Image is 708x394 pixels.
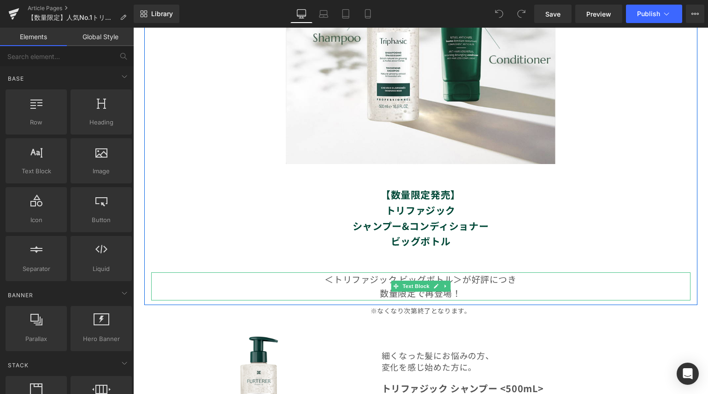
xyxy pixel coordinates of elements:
[267,253,298,264] span: Text Block
[512,5,531,23] button: Redo
[8,334,64,344] span: Parallax
[134,5,179,23] a: New Library
[7,361,29,370] span: Stack
[73,118,129,127] span: Heading
[335,5,357,23] a: Tablet
[248,322,557,334] p: 細くなった髪にお悩みの方、
[248,354,411,367] strong: トリファジック シャンプー <500mL>
[73,264,129,274] span: Liquid
[313,5,335,23] a: Laptop
[7,291,34,300] span: Banner
[575,5,622,23] a: Preview
[307,253,317,264] a: Expand / Collapse
[357,5,379,23] a: Mobile
[219,191,355,205] strong: シャンプー&コンディショナー
[8,166,64,176] span: Text Block
[151,10,173,18] span: Library
[73,166,129,176] span: Image
[28,5,134,12] a: Article Pages
[290,5,313,23] a: Desktop
[28,14,116,21] span: 【数量限定】人気No.1トリファジックシリーズの＜ビッグボトル＞再登場！
[8,118,64,127] span: Row
[637,10,660,18] span: Publish
[8,264,64,274] span: Separator
[73,334,129,344] span: Hero Banner
[67,28,134,46] a: Global Style
[545,9,560,19] span: Save
[677,363,699,385] div: Open Intercom Messenger
[248,334,557,345] p: 変化を感じ始めた方に。
[258,206,318,220] strong: ビッグボトル
[248,160,327,174] strong: 【数量限定発売】
[18,245,557,259] p: ＜トリファジック ビッグボトル＞が
[253,176,322,189] strong: トリファジック
[626,5,682,23] button: Publish
[8,215,64,225] span: Icon
[7,74,25,83] span: Base
[686,5,704,23] button: More
[73,215,129,225] span: Button
[338,245,383,258] span: 好評につき
[247,259,328,271] span: 数量限定で再登場！
[586,9,611,19] span: Preview
[490,5,508,23] button: Undo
